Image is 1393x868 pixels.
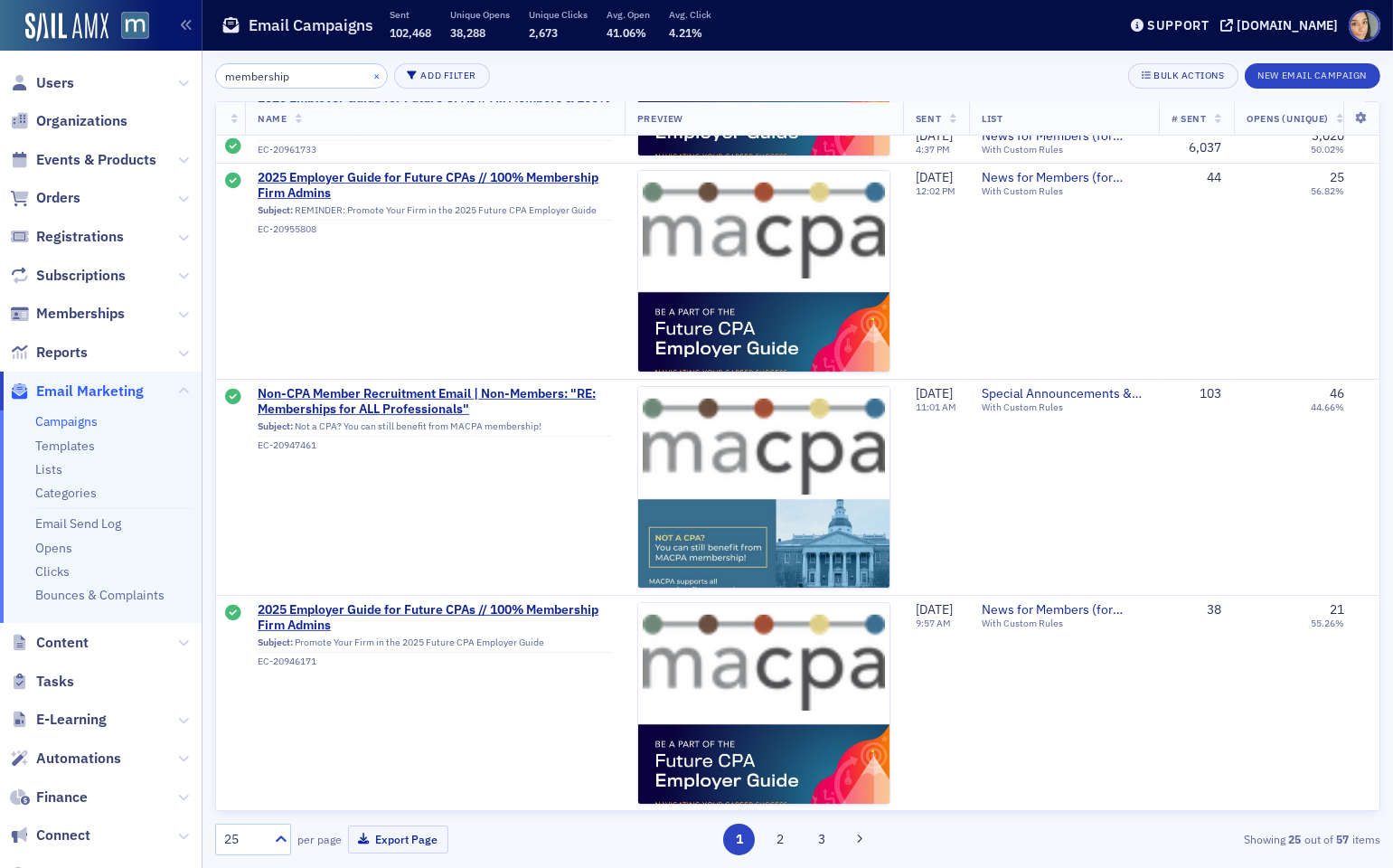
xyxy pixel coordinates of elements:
span: Organizations [36,111,127,131]
a: News for Members (for members only) [982,602,1146,618]
div: With Custom Rules [982,145,1146,156]
span: 2,673 [529,25,558,40]
a: Email Send Log [35,515,121,532]
a: News for Members (for members only) [982,128,1146,145]
a: Templates [35,438,95,454]
p: Unique Opens [450,8,510,21]
span: Reports [36,343,88,363]
button: Bulk Actions [1128,63,1238,89]
p: Avg. Open [607,8,650,21]
time: 12:02 PM [916,184,955,197]
span: Tasks [36,672,74,692]
a: Reports [10,343,88,363]
div: 25 [1330,170,1344,186]
div: Bulk Actions [1153,71,1224,80]
a: Bounces & Complaints [35,587,165,603]
span: [DATE] [916,169,953,185]
span: # Sent [1172,112,1206,125]
a: Content [10,633,89,653]
p: Unique Clicks [529,8,588,21]
label: per page [297,831,342,847]
div: With Custom Rules [982,618,1146,629]
span: Subject: [258,204,293,216]
div: Sent [226,173,242,191]
div: Not a CPA? You can still benefit from MACPA membership! [258,420,612,437]
span: List [982,112,1002,125]
span: Subject: [258,420,293,432]
a: Categories [35,485,97,501]
div: Sent [226,605,242,623]
time: 11:01 AM [916,401,956,413]
span: 38,288 [450,25,485,40]
time: 4:37 PM [916,144,950,156]
input: Search… [215,63,388,89]
span: [DATE] [916,601,953,618]
span: Content [36,633,89,653]
div: [DOMAIN_NAME] [1237,17,1338,33]
p: Avg. Click [669,8,711,21]
div: 44.66% [1311,401,1344,413]
button: [DOMAIN_NAME] [1220,19,1344,32]
a: News for Members (for members only) [982,170,1146,186]
div: 3,020 [1312,128,1344,145]
a: Orders [10,188,80,208]
a: Connect [10,826,90,845]
a: 2025 Employer Guide for Future CPAs // 100% Membership Firm Admins [258,170,612,202]
div: EC-20955808 [258,223,612,235]
span: Connect [36,826,90,845]
div: 38 [1172,602,1221,618]
a: Organizations [10,111,127,131]
a: Events & Products [10,150,156,170]
div: EC-20946171 [258,656,612,667]
span: Name [258,112,287,125]
div: With Custom Rules [982,185,1146,197]
span: Opens (Unique) [1247,112,1328,125]
span: 4.21% [669,25,702,40]
span: Orders [36,188,80,208]
div: 21 [1330,602,1344,618]
button: Add Filter [394,63,490,89]
a: Non-CPA Member Recruitment Email | Non-Members: "RE: Memberships for ALL Professionals" [258,386,612,418]
span: Profile [1349,10,1380,42]
a: New Email Campaign [1245,66,1380,82]
div: Showing out of items [1004,831,1380,847]
div: 6,037 [1172,140,1221,156]
span: Sent [916,112,941,125]
strong: 25 [1285,831,1304,847]
button: New Email Campaign [1245,63,1380,89]
a: Opens [35,540,72,556]
span: E-Learning [36,710,107,730]
button: × [369,67,385,83]
a: Special Announcements & Special Event Invitations [982,386,1146,402]
a: Users [10,73,74,93]
div: 55.26% [1311,618,1344,629]
span: Subscriptions [36,266,126,286]
div: EC-20961733 [258,145,612,156]
div: 46 [1330,386,1344,402]
div: EC-20947461 [258,439,612,451]
img: SailAMX [121,12,149,40]
a: Campaigns [35,413,98,429]
a: Memberships [10,304,125,324]
span: 2025 Employer Guide for Future CPAs // 100% Membership Firm Admins [258,602,612,634]
img: SailAMX [25,13,108,42]
span: 102,468 [390,25,431,40]
span: [DATE] [916,385,953,401]
span: Automations [36,749,121,769]
div: 50.02% [1311,145,1344,156]
span: Email Marketing [36,382,144,401]
span: Subject: [258,637,293,648]
div: REMINDER: Promote Your Firm in the 2025 Future CPA Employer Guide [258,204,612,221]
div: Sent [226,389,242,407]
span: Memberships [36,304,125,324]
p: Sent [390,8,431,21]
div: 56.82% [1311,185,1344,197]
a: E-Learning [10,710,107,730]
